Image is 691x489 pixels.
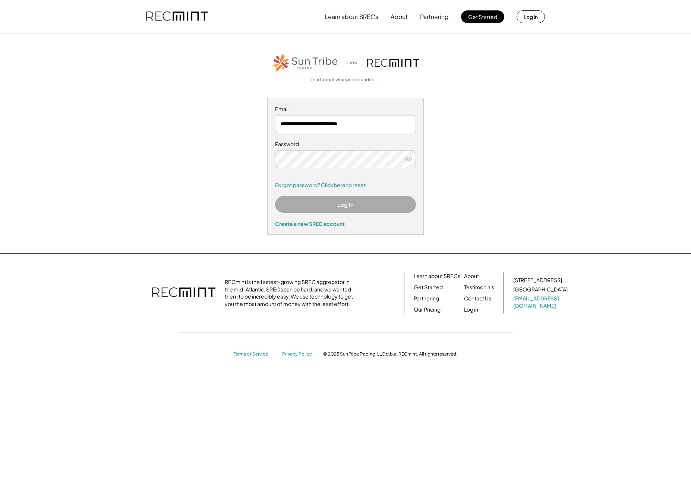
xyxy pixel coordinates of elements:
[275,141,416,148] div: Password
[414,284,443,291] a: Get Started
[146,4,208,29] img: recmint-logotype%403x.png
[275,105,416,113] div: Email
[513,295,569,309] a: [EMAIL_ADDRESS][DOMAIN_NAME]
[225,278,357,307] div: RECmint is the fastest-growing SREC aggregator in the mid-Atlantic. SRECs can be hard, and we wan...
[282,351,316,357] a: Privacy Policy
[275,196,416,213] button: Log In
[391,9,408,24] button: About
[420,9,449,24] button: Partnering
[343,60,363,66] div: is now
[414,306,441,313] a: Our Pricing
[272,53,339,73] img: STT_Horizontal_Logo%2B-%2BColor.png
[275,220,416,227] div: Create a new SREC account
[464,272,479,280] a: About
[414,295,439,302] a: Partnering
[461,10,504,23] button: Get Started
[517,10,545,23] button: Log in
[234,351,275,357] a: Terms of Service
[152,280,215,306] img: recmint-logotype%403x.png
[513,277,562,284] div: [STREET_ADDRESS]
[367,59,419,67] img: recmint-logotype%403x.png
[311,77,380,83] a: read about why we rebranded →
[513,286,568,293] div: [GEOGRAPHIC_DATA]
[464,284,494,291] a: Testimonials
[323,351,457,357] div: © 2025 Sun Tribe Trading, LLC d.b.a. RECmint. All rights reserved.
[464,306,478,313] a: Log in
[325,9,378,24] button: Learn about SRECs
[464,295,491,302] a: Contact Us
[275,182,416,189] a: Forgot password? Click here to reset.
[414,272,460,280] a: Learn about SRECs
